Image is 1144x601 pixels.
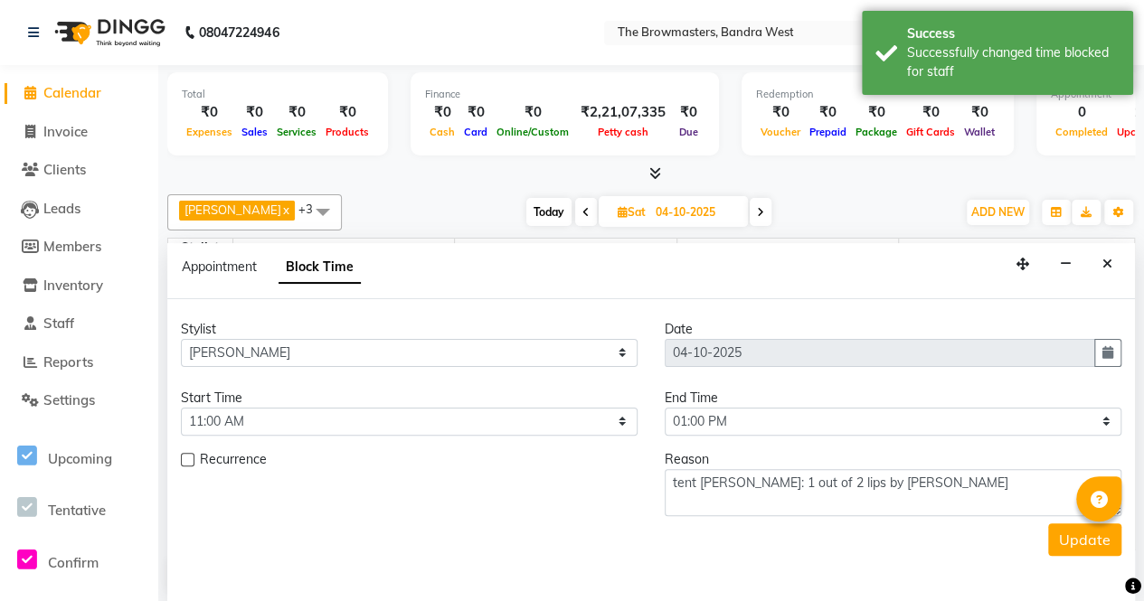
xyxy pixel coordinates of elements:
[899,239,1120,261] span: Nivea Artist
[756,87,999,102] div: Redemption
[492,126,573,138] span: Online/Custom
[298,202,326,216] span: +3
[272,126,321,138] span: Services
[805,102,851,123] div: ₹0
[5,237,154,258] a: Members
[960,102,999,123] div: ₹0
[182,102,237,123] div: ₹0
[43,123,88,140] span: Invoice
[237,102,272,123] div: ₹0
[665,339,1095,367] input: yyyy-mm-dd
[425,102,459,123] div: ₹0
[181,320,638,339] div: Stylist
[182,87,373,102] div: Total
[593,126,653,138] span: Petty cash
[673,102,704,123] div: ₹0
[675,126,703,138] span: Due
[526,198,572,226] span: Today
[1094,250,1120,278] button: Close
[43,238,101,255] span: Members
[492,102,573,123] div: ₹0
[43,315,74,332] span: Staff
[5,352,154,373] a: Reports
[902,126,960,138] span: Gift Cards
[43,277,103,294] span: Inventory
[5,122,154,143] a: Invoice
[907,43,1120,81] div: Successfully changed time blocked for staff
[182,126,237,138] span: Expenses
[907,24,1120,43] div: Success
[43,84,101,101] span: Calendar
[48,554,99,571] span: Confirm
[184,202,281,217] span: [PERSON_NAME]
[182,258,257,275] span: Appointment
[455,239,676,261] span: [PERSON_NAME]
[967,200,1029,225] button: ADD NEW
[425,126,459,138] span: Cash
[1051,102,1112,123] div: 0
[46,7,170,58] img: logo
[5,390,154,411] a: Settings
[43,353,93,371] span: Reports
[237,126,272,138] span: Sales
[613,205,650,219] span: Sat
[5,314,154,334] a: Staff
[279,251,361,284] span: Block Time
[5,160,154,181] a: Clients
[650,199,741,226] input: 2025-10-04
[233,239,455,261] span: Ashwini
[1051,126,1112,138] span: Completed
[425,87,704,102] div: Finance
[459,102,492,123] div: ₹0
[321,102,373,123] div: ₹0
[5,276,154,296] a: Inventory
[43,200,80,217] span: Leads
[459,126,492,138] span: Card
[321,126,373,138] span: Products
[5,83,154,104] a: Calendar
[805,126,851,138] span: Prepaid
[281,202,289,217] a: x
[971,205,1025,219] span: ADD NEW
[48,450,112,467] span: Upcoming
[5,199,154,220] a: Leads
[665,450,1121,469] div: Reason
[1048,523,1121,556] button: Update
[48,502,106,519] span: Tentative
[665,389,1121,408] div: End Time
[756,102,805,123] div: ₹0
[665,320,1121,339] div: Date
[43,161,86,178] span: Clients
[677,239,899,261] span: [PERSON_NAME]
[960,126,999,138] span: Wallet
[756,126,805,138] span: Voucher
[573,102,673,123] div: ₹2,21,07,335
[902,102,960,123] div: ₹0
[181,389,638,408] div: Start Time
[168,239,232,258] div: Stylist
[199,7,279,58] b: 08047224946
[200,450,267,473] span: Recurrence
[272,102,321,123] div: ₹0
[851,102,902,123] div: ₹0
[851,126,902,138] span: Package
[43,391,95,408] span: Settings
